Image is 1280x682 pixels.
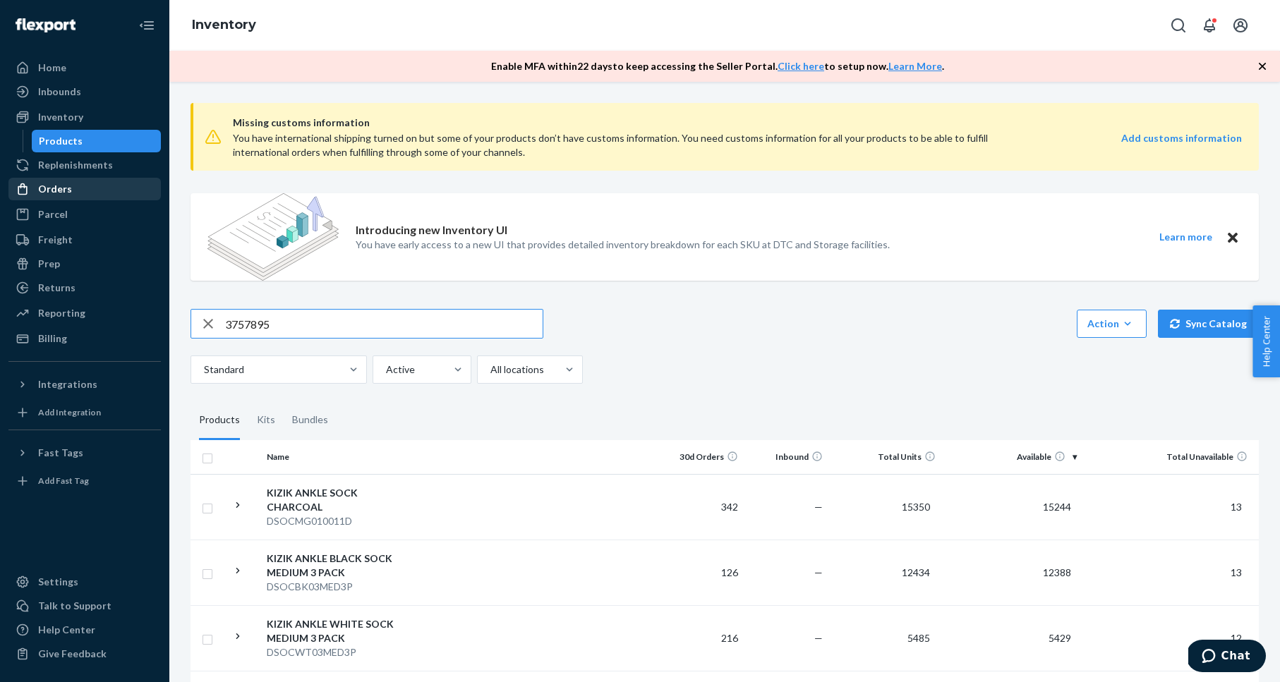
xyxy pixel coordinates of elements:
span: 15350 [896,501,936,513]
button: Help Center [1252,305,1280,377]
div: Replenishments [38,158,113,172]
div: Bundles [292,401,328,440]
div: Action [1087,317,1136,331]
span: — [814,632,823,644]
div: Kits [257,401,275,440]
div: Products [199,401,240,440]
span: — [814,501,823,513]
div: Returns [38,281,76,295]
span: 5485 [902,632,936,644]
a: Add Fast Tag [8,470,161,492]
button: Open notifications [1195,11,1224,39]
td: 342 [659,474,744,540]
div: Add Fast Tag [38,475,89,487]
div: DSOCWT03MED3P [267,645,414,659]
td: 126 [659,540,744,605]
div: Add Integration [38,406,101,418]
div: KIZIK ANKLE WHITE SOCK MEDIUM 3 PACK [267,617,414,645]
div: Billing [38,331,67,346]
span: Missing customs information [233,114,1242,131]
a: Products [32,130,162,152]
a: Inventory [8,106,161,128]
div: Home [38,61,66,75]
a: Help Center [8,619,161,641]
button: Close [1224,229,1242,246]
a: Parcel [8,203,161,226]
a: Inventory [192,17,256,32]
div: Integrations [38,377,97,391]
a: Billing [8,327,161,350]
p: You have early access to a new UI that provides detailed inventory breakdown for each SKU at DTC ... [356,238,890,252]
div: You have international shipping turned on but some of your products don’t have customs informatio... [233,131,1040,159]
button: Action [1077,310,1147,338]
div: Inbounds [38,85,81,99]
ol: breadcrumbs [181,5,267,46]
div: KIZIK ANKLE SOCK CHARCOAL [267,486,414,514]
img: new-reports-banner-icon.82668bd98b6a51aee86340f2a7b77ae3.png [207,193,339,281]
input: Active [385,363,386,377]
a: Freight [8,229,161,251]
a: Home [8,56,161,79]
p: Enable MFA within 22 days to keep accessing the Seller Portal. to setup now. . [491,59,944,73]
span: 12434 [896,566,936,578]
th: Total Units [828,440,941,474]
button: Close Navigation [133,11,161,39]
div: Inventory [38,110,83,124]
a: Prep [8,252,161,275]
div: Prep [38,257,60,271]
button: Integrations [8,373,161,396]
div: DSOCBK03MED3P [267,580,414,594]
span: 12 [1225,632,1248,644]
span: 12388 [1037,566,1077,578]
a: Replenishments [8,154,161,176]
div: Help Center [38,623,95,637]
button: Sync Catalog [1158,310,1259,338]
img: Flexport logo [16,18,76,32]
p: Introducing new Inventory UI [356,222,507,238]
a: Click here [778,60,824,72]
iframe: Opens a widget where you can chat to one of our agents [1188,640,1266,675]
input: Search inventory by name or sku [225,310,543,338]
div: Settings [38,575,78,589]
span: 15244 [1037,501,1077,513]
th: Available [941,440,1082,474]
a: Reporting [8,302,161,324]
a: Inbounds [8,80,161,103]
button: Open account menu [1226,11,1255,39]
button: Open Search Box [1164,11,1193,39]
button: Fast Tags [8,442,161,464]
th: Total Unavailable [1082,440,1259,474]
input: All locations [489,363,490,377]
div: Give Feedback [38,647,107,661]
div: DSOCMG010011D [267,514,414,528]
span: 13 [1225,501,1248,513]
strong: Add customs information [1121,132,1242,144]
th: Name [261,440,420,474]
a: Add Integration [8,401,161,424]
div: Fast Tags [38,446,83,460]
button: Learn more [1150,229,1221,246]
div: Reporting [38,306,85,320]
a: Learn More [888,60,942,72]
td: 216 [659,605,744,671]
input: Standard [203,363,204,377]
span: 13 [1225,566,1248,578]
div: Orders [38,182,72,196]
a: Add customs information [1121,131,1242,159]
button: Give Feedback [8,643,161,665]
div: Freight [38,233,73,247]
th: Inbound [744,440,828,474]
a: Settings [8,571,161,593]
span: 5429 [1043,632,1077,644]
div: KIZIK ANKLE BLACK SOCK MEDIUM 3 PACK [267,552,414,580]
button: Talk to Support [8,595,161,617]
a: Returns [8,276,161,299]
div: Products [39,134,83,148]
div: Parcel [38,207,68,221]
div: Talk to Support [38,599,111,613]
span: — [814,566,823,578]
th: 30d Orders [659,440,744,474]
a: Orders [8,178,161,200]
